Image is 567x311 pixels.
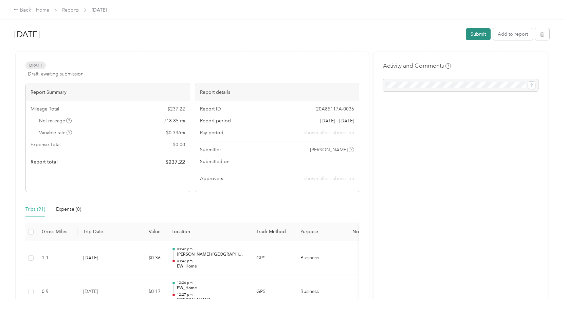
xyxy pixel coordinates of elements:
[195,84,359,101] div: Report details
[383,62,451,70] h4: Activity and Comments
[31,158,58,166] span: Report total
[25,206,45,213] div: Trips (91)
[177,292,245,297] p: 12:27 pm
[78,223,125,241] th: Trip Date
[78,275,125,309] td: [DATE]
[529,273,567,311] iframe: Everlance-gr Chat Button Frame
[316,105,354,113] span: 20A85117A-0036
[177,280,245,285] p: 12:26 pm
[62,7,79,13] a: Reports
[56,206,81,213] div: Expense (0)
[200,175,223,182] span: Approvers
[310,146,348,153] span: [PERSON_NAME]
[200,105,221,113] span: Report ID
[177,247,245,252] p: 03:42 pm
[295,275,346,309] td: Business
[78,241,125,275] td: [DATE]
[251,223,295,241] th: Track Method
[295,241,346,275] td: Business
[36,241,78,275] td: 1.1
[26,84,190,101] div: Report Summary
[36,7,49,13] a: Home
[200,158,230,165] span: Submitted on
[14,6,31,14] div: Back
[200,117,231,124] span: Report period
[295,223,346,241] th: Purpose
[177,259,245,263] p: 03:42 pm
[125,241,166,275] td: $0.36
[320,117,354,124] span: [DATE] - [DATE]
[25,62,46,69] span: Draft
[177,252,245,258] p: [PERSON_NAME] ([GEOGRAPHIC_DATA])
[353,158,354,165] span: -
[177,263,245,270] p: EW_Home
[165,158,185,166] span: $ 237.22
[346,223,371,241] th: Notes
[466,28,491,40] button: Submit
[39,129,72,136] span: Variable rate
[304,176,354,182] span: shown after submission
[14,26,461,42] h1: Jul 2025
[31,105,59,113] span: Mileage Total
[36,275,78,309] td: 0.5
[177,297,245,303] p: [PERSON_NAME]
[28,70,84,77] span: Draft, awaiting submission
[177,285,245,291] p: EW_Home
[173,141,185,148] span: $ 0.00
[251,241,295,275] td: GPS
[39,117,72,124] span: Net mileage
[31,141,60,148] span: Expense Total
[36,223,78,241] th: Gross Miles
[251,275,295,309] td: GPS
[200,146,221,153] span: Submitter
[164,117,185,124] span: 718.85 mi
[304,129,354,136] span: shown after submission
[200,129,223,136] span: Pay period
[125,275,166,309] td: $0.17
[166,223,251,241] th: Location
[125,223,166,241] th: Value
[166,129,185,136] span: $ 0.33 / mi
[167,105,185,113] span: $ 237.22
[493,28,533,40] button: Add to report
[92,6,107,14] span: [DATE]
